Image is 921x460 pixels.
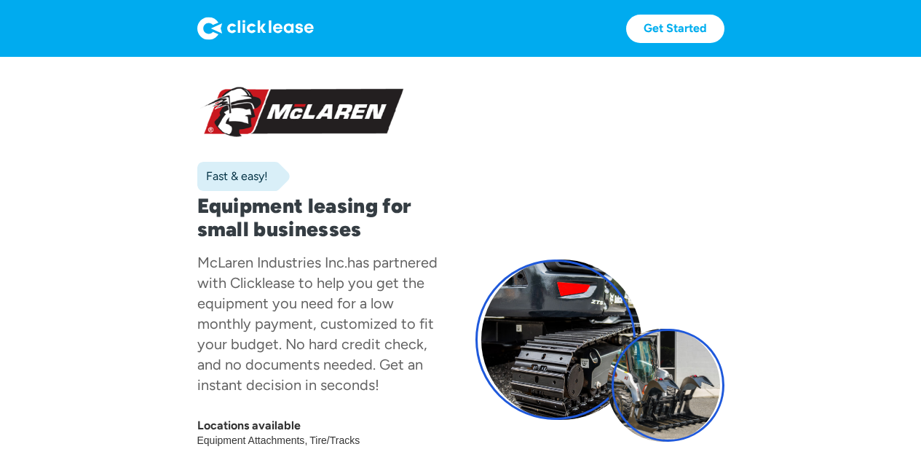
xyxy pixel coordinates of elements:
[197,194,446,241] h1: Equipment leasing for small businesses
[197,254,347,271] div: McLaren Industries Inc.
[197,169,268,184] div: Fast & easy!
[309,433,362,448] div: Tire/Tracks
[197,433,310,448] div: Equipment Attachments
[626,15,724,43] a: Get Started
[197,418,446,433] div: Locations available
[197,254,438,394] div: has partnered with Clicklease to help you get the equipment you need for a low monthly payment, c...
[197,17,314,40] img: Logo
